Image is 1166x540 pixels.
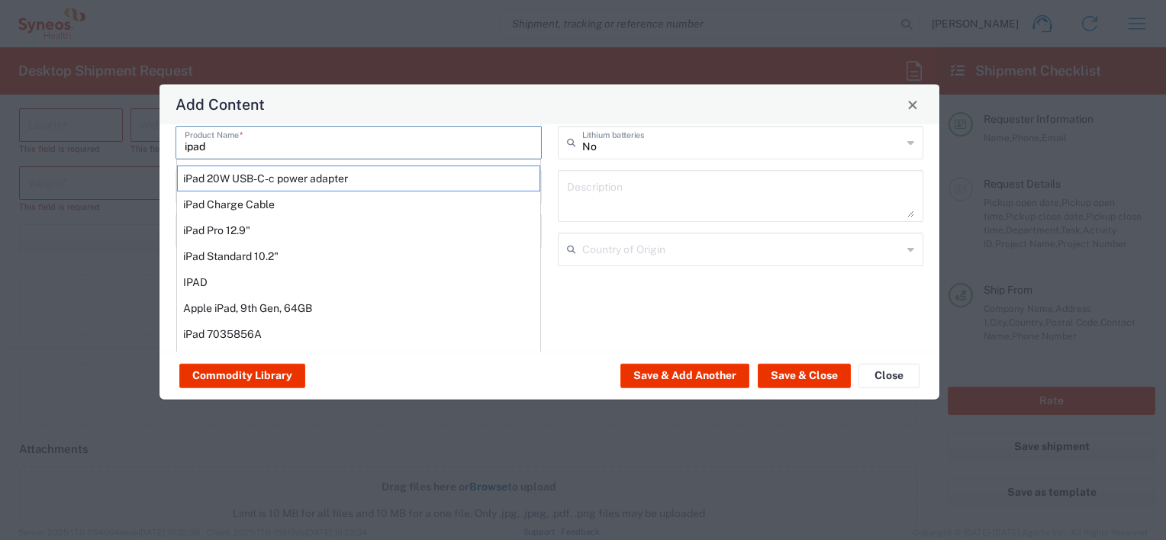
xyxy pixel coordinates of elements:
[177,166,540,191] div: iPad 20W USB-C-c power adapter
[176,93,265,115] h4: Add Content
[177,243,540,269] div: iPad Standard 10.2"
[902,94,923,115] button: Close
[177,321,540,347] div: iPad 7035856A
[177,191,540,217] div: iPad Charge Cable
[758,363,851,387] button: Save & Close
[177,269,540,295] div: IPAD
[620,363,749,387] button: Save & Add Another
[179,363,305,387] button: Commodity Library
[858,363,920,387] button: Close
[177,217,540,243] div: iPad Pro 12.9"
[177,295,540,321] div: Apple iPad, 9th Gen, 64GB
